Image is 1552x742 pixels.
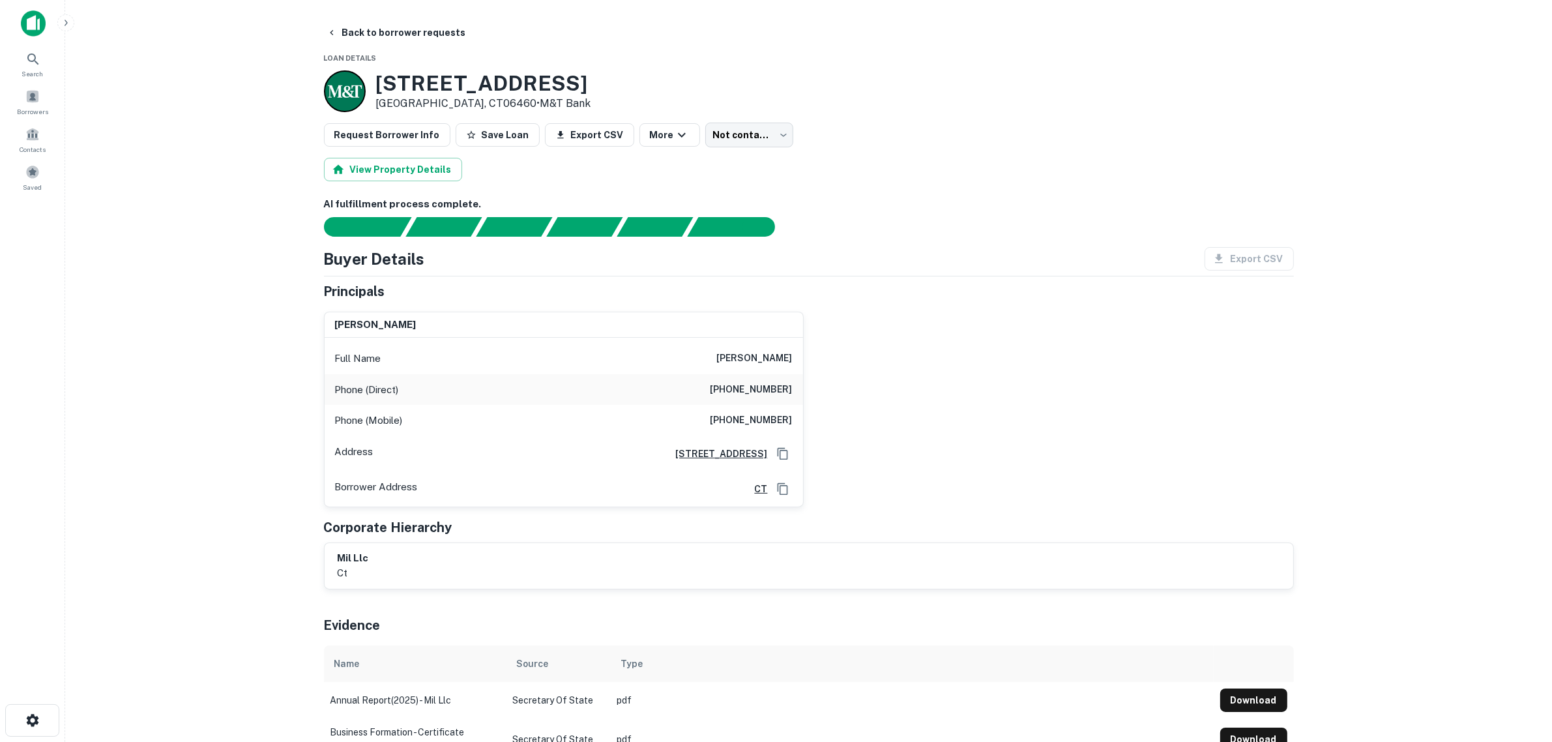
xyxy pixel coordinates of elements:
iframe: Chat Widget [1487,638,1552,700]
button: Export CSV [545,123,634,147]
p: ct [338,565,369,581]
p: Address [335,444,373,464]
a: M&T Bank [540,97,591,110]
th: Source [506,646,611,682]
button: Back to borrower requests [321,21,471,44]
h6: AI fulfillment process complete. [324,197,1294,212]
p: Full Name [335,351,381,366]
h3: [STREET_ADDRESS] [376,71,591,96]
div: Name [334,656,360,672]
button: Copy Address [773,479,793,499]
h5: Corporate Hierarchy [324,518,452,537]
h5: Principals [324,282,385,301]
div: Your request is received and processing... [405,217,482,237]
td: annual report(2025) - mil llc [324,682,506,719]
div: Principals found, still searching for contact information. This may take time... [617,217,693,237]
span: Loan Details [324,54,377,62]
th: Type [611,646,1214,682]
button: Save Loan [456,123,540,147]
span: Contacts [20,144,46,155]
h6: [PHONE_NUMBER] [710,382,793,398]
a: Saved [4,160,61,195]
a: Search [4,46,61,82]
div: Source [517,656,549,672]
td: pdf [611,682,1214,719]
div: Documents found, AI parsing details... [476,217,552,237]
p: Phone (Direct) [335,382,399,398]
a: CT [744,482,768,496]
h4: Buyer Details [324,247,425,271]
a: [STREET_ADDRESS] [666,447,768,461]
h6: mil llc [338,551,369,566]
div: Principals found, AI now looking for contact information... [546,217,622,237]
div: AI fulfillment process complete. [688,217,791,237]
button: Request Borrower Info [324,123,450,147]
p: Borrower Address [335,479,418,499]
button: View Property Details [324,158,462,181]
h6: [PERSON_NAME] [717,351,793,366]
span: Borrowers [17,106,48,117]
div: Not contacted [705,123,793,147]
div: Sending borrower request to AI... [308,217,406,237]
h6: [PERSON_NAME] [335,318,417,333]
button: Download [1220,689,1287,712]
img: capitalize-icon.png [21,10,46,37]
span: Saved [23,182,42,192]
a: Borrowers [4,84,61,119]
th: Name [324,646,506,682]
p: [GEOGRAPHIC_DATA], CT06460 • [376,96,591,111]
button: Copy Address [773,444,793,464]
div: Type [621,656,643,672]
span: Search [22,68,44,79]
button: More [639,123,700,147]
a: Contacts [4,122,61,157]
td: Secretary of State [506,682,611,719]
h5: Evidence [324,616,381,635]
h6: [PHONE_NUMBER] [710,413,793,428]
p: Phone (Mobile) [335,413,403,428]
